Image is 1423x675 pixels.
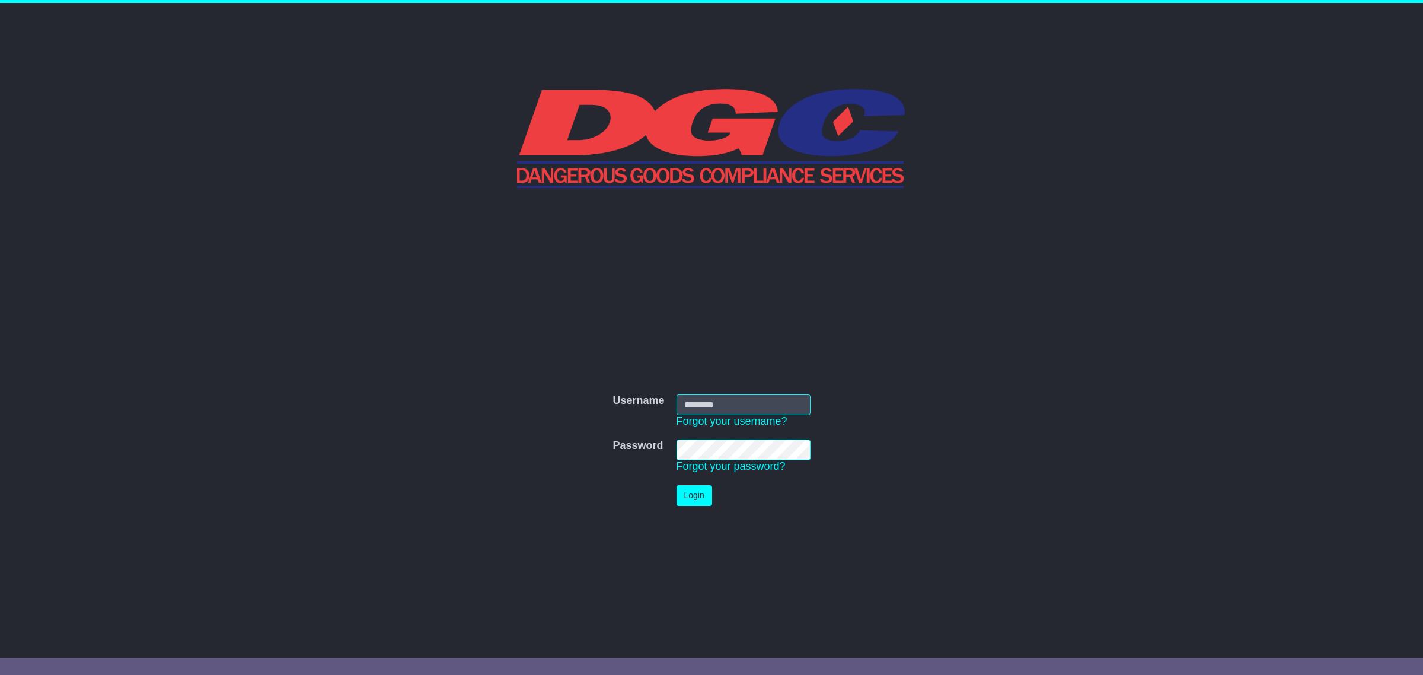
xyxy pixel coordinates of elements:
[677,415,787,427] a: Forgot your username?
[612,394,664,407] label: Username
[677,460,786,472] a: Forgot your password?
[612,440,663,453] label: Password
[517,87,907,188] img: DGC QLD
[677,485,712,506] button: Login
